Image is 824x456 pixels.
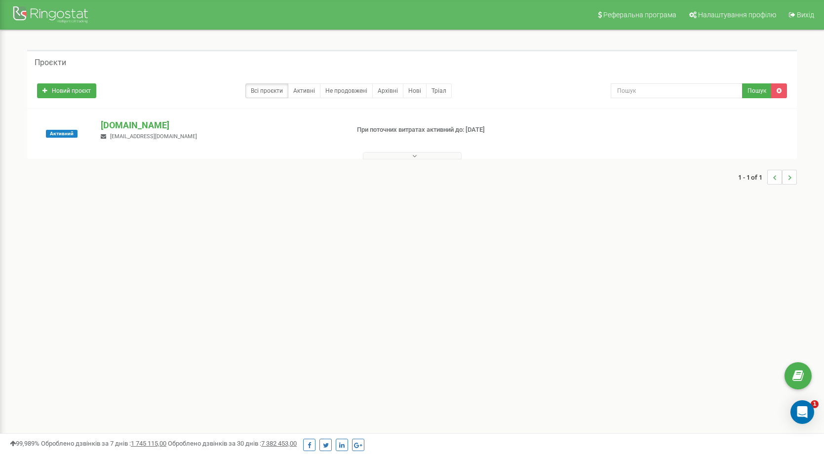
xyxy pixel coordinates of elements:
a: Архівні [372,83,403,98]
span: Налаштування профілю [698,11,776,19]
div: Open Intercom Messenger [790,400,814,424]
a: Нові [403,83,427,98]
span: 1 [811,400,819,408]
span: Оброблено дзвінків за 30 днів : [168,440,297,447]
p: При поточних витратах активний до: [DATE] [357,125,533,135]
a: Не продовжені [320,83,373,98]
a: Новий проєкт [37,83,96,98]
a: Всі проєкти [245,83,288,98]
a: Активні [288,83,320,98]
button: Пошук [742,83,772,98]
span: [EMAIL_ADDRESS][DOMAIN_NAME] [110,133,197,140]
p: [DOMAIN_NAME] [101,119,341,132]
span: 99,989% [10,440,39,447]
nav: ... [738,160,797,194]
h5: Проєкти [35,58,66,67]
span: Вихід [797,11,814,19]
a: Тріал [426,83,452,98]
span: Активний [46,130,78,138]
span: 1 - 1 of 1 [738,170,767,185]
span: Оброблено дзвінків за 7 днів : [41,440,166,447]
input: Пошук [611,83,743,98]
span: Реферальна програма [603,11,676,19]
u: 7 382 453,00 [261,440,297,447]
u: 1 745 115,00 [131,440,166,447]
